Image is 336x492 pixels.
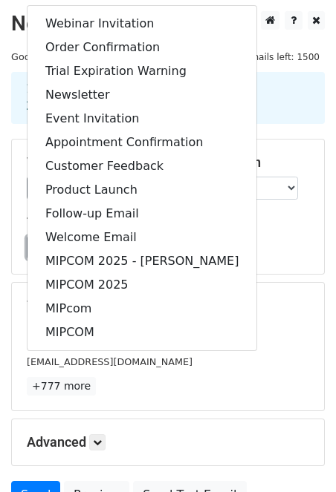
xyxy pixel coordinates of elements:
[28,321,256,344] a: MIPCOM
[27,356,193,367] small: [EMAIL_ADDRESS][DOMAIN_NAME]
[28,12,256,36] a: Webinar Invitation
[28,226,256,249] a: Welcome Email
[27,434,309,450] h5: Advanced
[214,49,325,65] span: Daily emails left: 1500
[28,154,256,178] a: Customer Feedback
[11,51,145,62] small: Google Sheet:
[11,11,325,36] h2: New Campaign
[28,59,256,83] a: Trial Expiration Warning
[28,83,256,107] a: Newsletter
[262,421,336,492] iframe: Chat Widget
[28,202,256,226] a: Follow-up Email
[28,107,256,131] a: Event Invitation
[28,178,256,202] a: Product Launch
[15,81,321,115] div: 1. Write your email in Gmail 2. Click
[28,273,256,297] a: MIPCOM 2025
[28,36,256,59] a: Order Confirmation
[214,51,325,62] a: Daily emails left: 1500
[28,249,256,273] a: MIPCOM 2025 - [PERSON_NAME]
[27,377,96,396] a: +777 more
[28,131,256,154] a: Appointment Confirmation
[28,297,256,321] a: MIPcom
